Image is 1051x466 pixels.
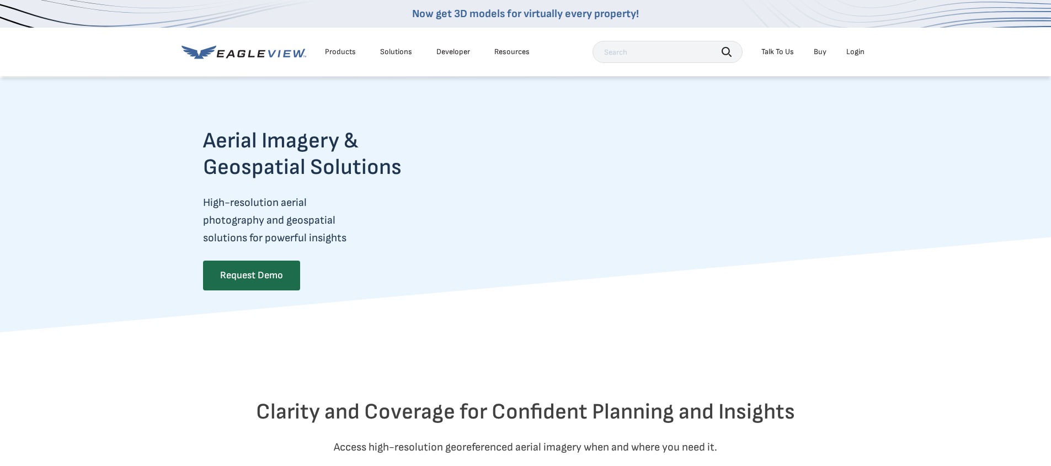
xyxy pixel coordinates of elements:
a: Request Demo [203,261,300,290]
a: Buy [814,47,826,57]
p: High-resolution aerial photography and geospatial solutions for powerful insights [203,194,445,247]
h2: Clarity and Coverage for Confident Planning and Insights [203,399,849,425]
a: Developer [436,47,470,57]
div: Solutions [380,47,412,57]
a: Now get 3D models for virtually every property! [412,7,639,20]
input: Search [593,41,743,63]
h2: Aerial Imagery & Geospatial Solutions [203,128,445,181]
div: Resources [494,47,530,57]
div: Login [846,47,865,57]
div: Products [325,47,356,57]
div: Talk To Us [761,47,794,57]
p: Access high-resolution georeferenced aerial imagery when and where you need it. [203,438,849,456]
